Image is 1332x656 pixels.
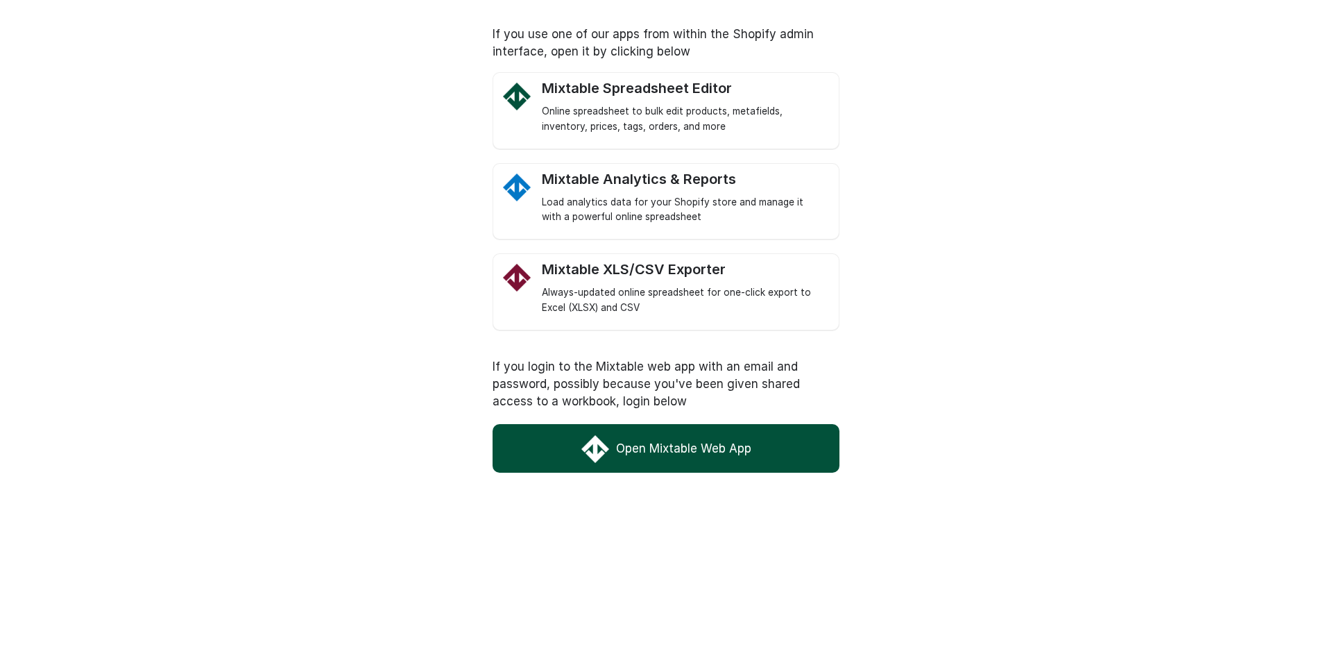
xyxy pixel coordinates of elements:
[542,80,825,97] div: Mixtable Spreadsheet Editor
[542,261,825,316] a: Mixtable Excel and CSV Exporter app Logo Mixtable XLS/CSV Exporter Always-updated online spreadsh...
[503,264,531,292] img: Mixtable Excel and CSV Exporter app Logo
[542,80,825,135] a: Mixtable Spreadsheet Editor Logo Mixtable Spreadsheet Editor Online spreadsheet to bulk edit prod...
[542,171,825,226] a: Mixtable Analytics Mixtable Analytics & Reports Load analytics data for your Shopify store and ma...
[542,195,825,226] div: Load analytics data for your Shopify store and manage it with a powerful online spreadsheet
[581,435,609,463] img: Mixtable Web App
[503,83,531,110] img: Mixtable Spreadsheet Editor Logo
[542,261,825,278] div: Mixtable XLS/CSV Exporter
[542,171,825,188] div: Mixtable Analytics & Reports
[503,174,531,201] img: Mixtable Analytics
[542,104,825,135] div: Online spreadsheet to bulk edit products, metafields, inventory, prices, tags, orders, and more
[493,424,839,473] a: Open Mixtable Web App
[493,358,839,410] p: If you login to the Mixtable web app with an email and password, possibly because you've been giv...
[542,285,825,316] div: Always-updated online spreadsheet for one-click export to Excel (XLSX) and CSV
[493,26,839,60] p: If you use one of our apps from within the Shopify admin interface, open it by clicking below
